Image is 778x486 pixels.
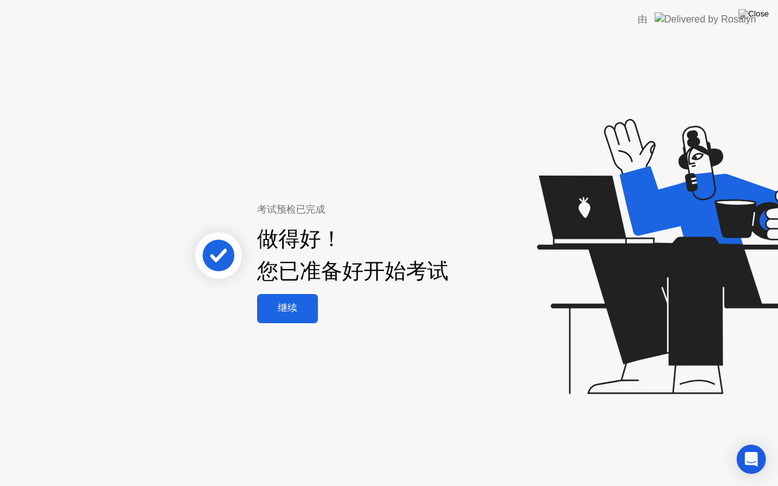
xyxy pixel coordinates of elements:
div: 由 [638,12,647,27]
div: Open Intercom Messenger [737,445,766,474]
div: 做得好！ 您已准备好开始考试 [257,223,449,287]
img: Delivered by Rosalyn [655,12,756,26]
button: 继续 [257,294,318,323]
img: Close [738,9,769,19]
div: 考试预检已完成 [257,202,508,217]
div: 继续 [261,302,314,315]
